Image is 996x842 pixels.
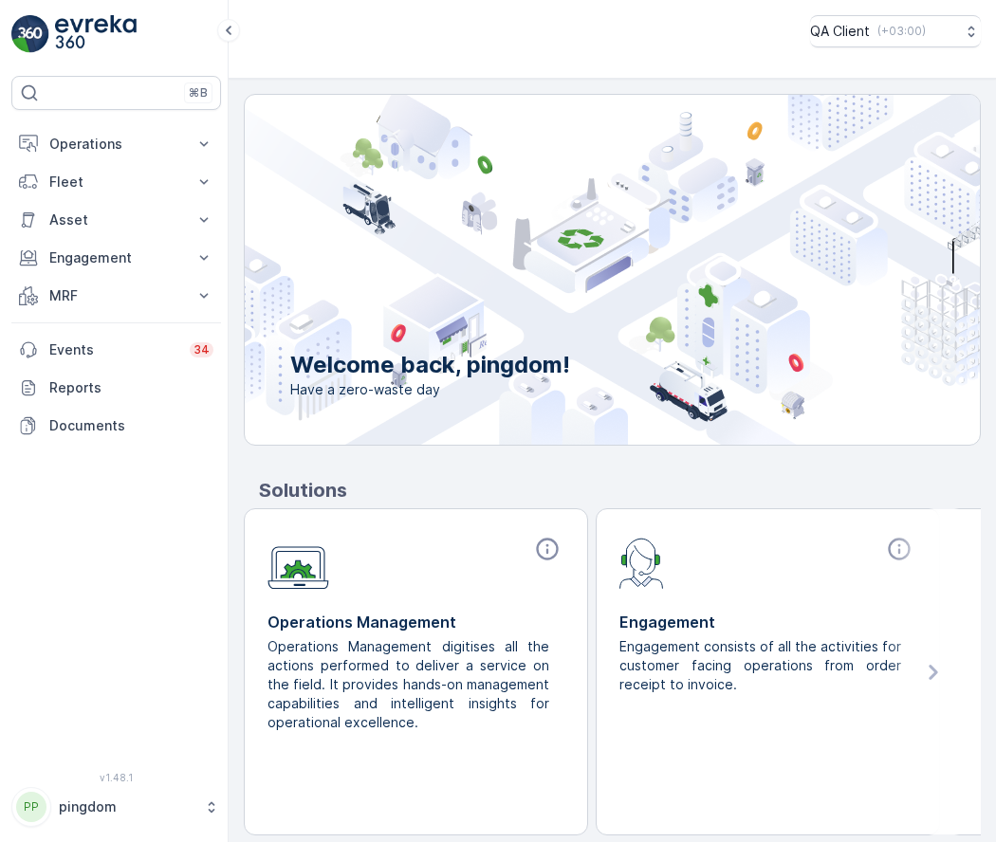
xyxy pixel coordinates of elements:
[259,476,981,504] p: Solutions
[11,787,221,827] button: PPpingdom
[11,331,221,369] a: Events34
[49,286,183,305] p: MRF
[267,637,549,732] p: Operations Management digitises all the actions performed to deliver a service on the field. It p...
[49,416,213,435] p: Documents
[810,22,870,41] p: QA Client
[619,536,664,589] img: module-icon
[59,797,194,816] p: pingdom
[810,15,981,47] button: QA Client(+03:00)
[11,407,221,445] a: Documents
[11,15,49,53] img: logo
[11,201,221,239] button: Asset
[49,378,213,397] p: Reports
[290,380,570,399] span: Have a zero-waste day
[619,637,901,694] p: Engagement consists of all the activities for customer facing operations from order receipt to in...
[11,125,221,163] button: Operations
[11,369,221,407] a: Reports
[267,536,329,590] img: module-icon
[619,611,916,633] p: Engagement
[49,210,183,229] p: Asset
[49,135,183,154] p: Operations
[16,792,46,822] div: PP
[11,163,221,201] button: Fleet
[11,239,221,277] button: Engagement
[49,173,183,192] p: Fleet
[159,95,980,445] img: city illustration
[194,342,210,357] p: 34
[49,248,183,267] p: Engagement
[290,350,570,380] p: Welcome back, pingdom!
[11,277,221,315] button: MRF
[877,24,926,39] p: ( +03:00 )
[189,85,208,101] p: ⌘B
[267,611,564,633] p: Operations Management
[11,772,221,783] span: v 1.48.1
[49,340,178,359] p: Events
[55,15,137,53] img: logo_light-DOdMpM7g.png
